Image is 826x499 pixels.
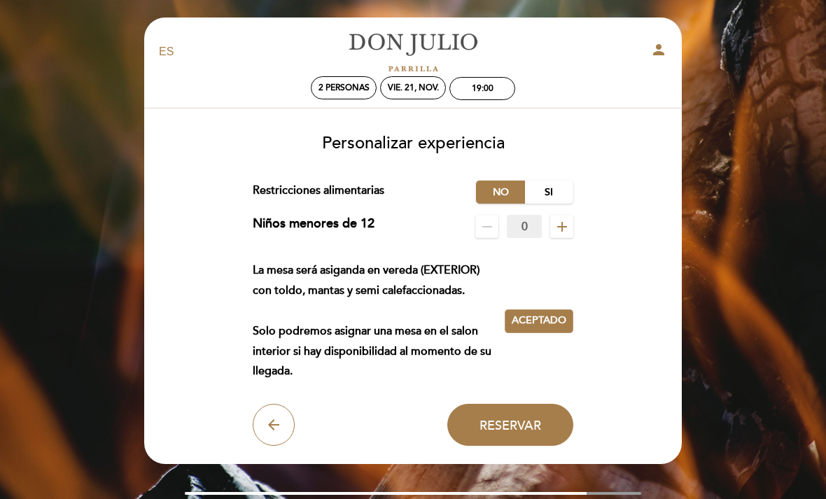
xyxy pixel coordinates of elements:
[447,404,573,446] button: Reservar
[554,218,570,235] i: add
[253,260,505,381] div: La mesa será asiganda en vereda (EXTERIOR) con toldo, mantas y semi calefaccionadas. Solo podremo...
[322,133,505,153] span: Personalizar experiencia
[472,83,493,94] div: 19:00
[479,218,496,235] i: remove
[650,41,667,58] i: person
[650,41,667,63] button: person
[253,181,477,204] div: Restricciones alimentarias
[253,404,295,446] button: arrow_back
[265,416,282,433] i: arrow_back
[524,181,573,204] label: Si
[325,33,500,71] a: [PERSON_NAME]
[505,309,573,333] button: Aceptado
[388,83,439,93] div: vie. 21, nov.
[479,417,541,433] span: Reservar
[512,314,566,328] span: Aceptado
[476,181,525,204] label: No
[253,215,374,238] div: Niños menores de 12
[318,83,370,93] span: 2 personas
